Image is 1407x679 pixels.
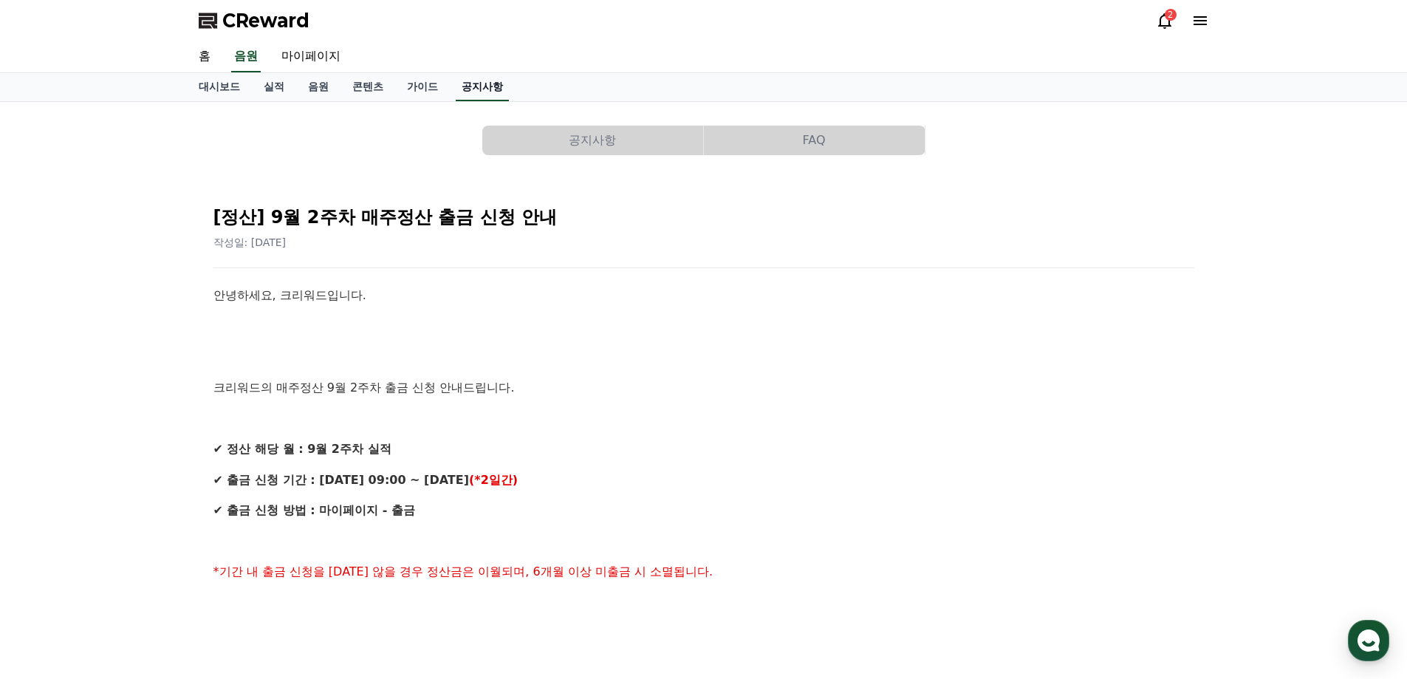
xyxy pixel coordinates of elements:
[395,73,450,101] a: 가이드
[213,205,1194,229] h2: [정산] 9월 2주차 매주정산 출금 신청 안내
[213,473,469,487] strong: ✔ 출금 신청 기간 : [DATE] 09:00 ~ [DATE]
[1156,12,1174,30] a: 2
[213,286,1194,305] p: 안녕하세요, 크리워드입니다.
[704,126,925,155] button: FAQ
[270,41,352,72] a: 마이페이지
[97,468,191,505] a: 대화
[191,468,284,505] a: 설정
[213,236,287,248] span: 작성일: [DATE]
[199,9,309,33] a: CReward
[4,468,97,505] a: 홈
[187,73,252,101] a: 대시보드
[469,473,518,487] strong: (*2일간)
[213,503,415,517] strong: ✔ 출금 신청 방법 : 마이페이지 - 출금
[252,73,296,101] a: 실적
[135,491,153,503] span: 대화
[482,126,704,155] a: 공지사항
[1165,9,1177,21] div: 2
[222,9,309,33] span: CReward
[231,41,261,72] a: 음원
[456,73,509,101] a: 공지사항
[228,491,246,502] span: 설정
[482,126,703,155] button: 공지사항
[296,73,340,101] a: 음원
[213,564,713,579] span: *기간 내 출금 신청을 [DATE] 않을 경우 정산금은 이월되며, 6개월 이상 미출금 시 소멸됩니다.
[340,73,395,101] a: 콘텐츠
[187,41,222,72] a: 홈
[47,491,55,502] span: 홈
[213,442,391,456] strong: ✔ 정산 해당 월 : 9월 2주차 실적
[213,378,1194,397] p: 크리워드의 매주정산 9월 2주차 출금 신청 안내드립니다.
